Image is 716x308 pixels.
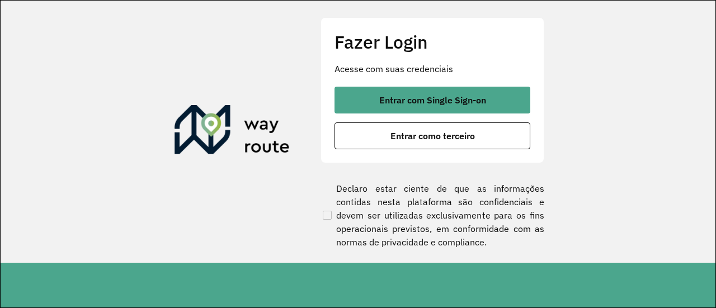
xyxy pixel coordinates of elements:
span: Entrar com Single Sign-on [379,96,486,105]
h2: Fazer Login [335,31,530,53]
button: button [335,122,530,149]
img: Roteirizador AmbevTech [175,105,290,159]
span: Entrar como terceiro [390,131,475,140]
label: Declaro estar ciente de que as informações contidas nesta plataforma são confidenciais e devem se... [321,182,544,249]
p: Acesse com suas credenciais [335,62,530,75]
button: button [335,87,530,113]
